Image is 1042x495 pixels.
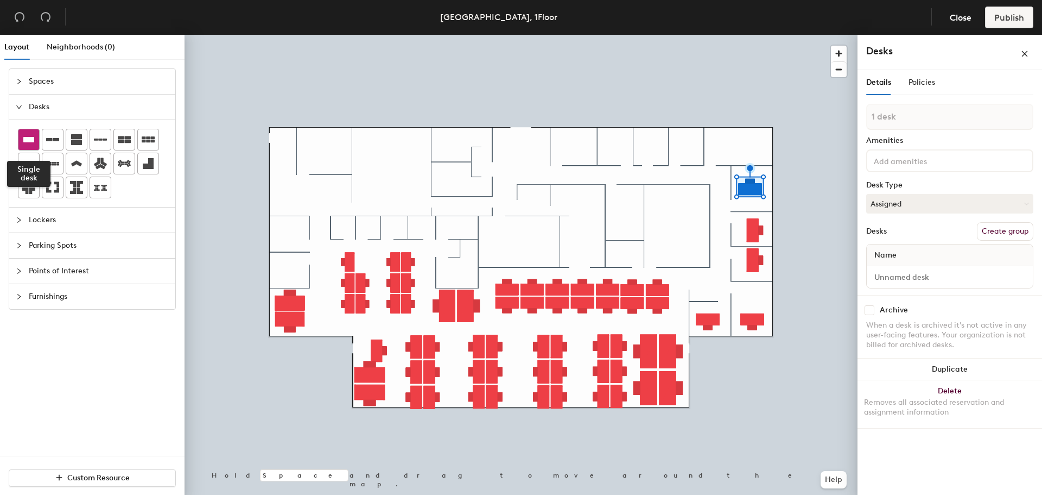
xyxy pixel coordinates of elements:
input: Add amenities [872,154,969,167]
span: Lockers [29,208,169,233]
span: Points of Interest [29,259,169,284]
span: Custom Resource [67,473,130,483]
button: Undo (⌘ + Z) [9,7,30,28]
button: Publish [985,7,1033,28]
span: expanded [16,104,22,110]
span: undo [14,11,25,22]
span: Neighborhoods (0) [47,42,115,52]
div: Amenities [866,136,1033,145]
span: Name [869,246,902,265]
span: Parking Spots [29,233,169,258]
h4: Desks [866,44,986,58]
span: Desks [29,95,169,120]
button: Help [821,471,847,488]
span: Furnishings [29,284,169,309]
span: collapsed [16,293,22,300]
button: Redo (⌘ + ⇧ + Z) [35,7,56,28]
input: Unnamed desk [869,270,1031,285]
div: [GEOGRAPHIC_DATA], 1Floor [440,10,557,24]
button: DeleteRemoves all associated reservation and assignment information [857,380,1042,428]
span: collapsed [16,78,22,85]
span: Spaces [29,69,169,94]
span: collapsed [16,217,22,223]
div: Removes all associated reservation and assignment information [864,398,1035,417]
span: close [1021,50,1028,58]
div: Desks [866,227,887,236]
span: Policies [908,78,935,87]
div: Desk Type [866,181,1033,190]
span: Details [866,78,891,87]
button: Duplicate [857,359,1042,380]
button: Create group [977,222,1033,241]
span: collapsed [16,268,22,274]
span: Close [950,12,971,23]
div: Archive [880,306,908,315]
button: Custom Resource [9,469,176,487]
button: Close [941,7,981,28]
div: When a desk is archived it's not active in any user-facing features. Your organization is not bil... [866,321,1033,350]
span: Layout [4,42,29,52]
span: collapsed [16,242,22,249]
button: Single desk [18,129,40,151]
button: Assigned [866,194,1033,214]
